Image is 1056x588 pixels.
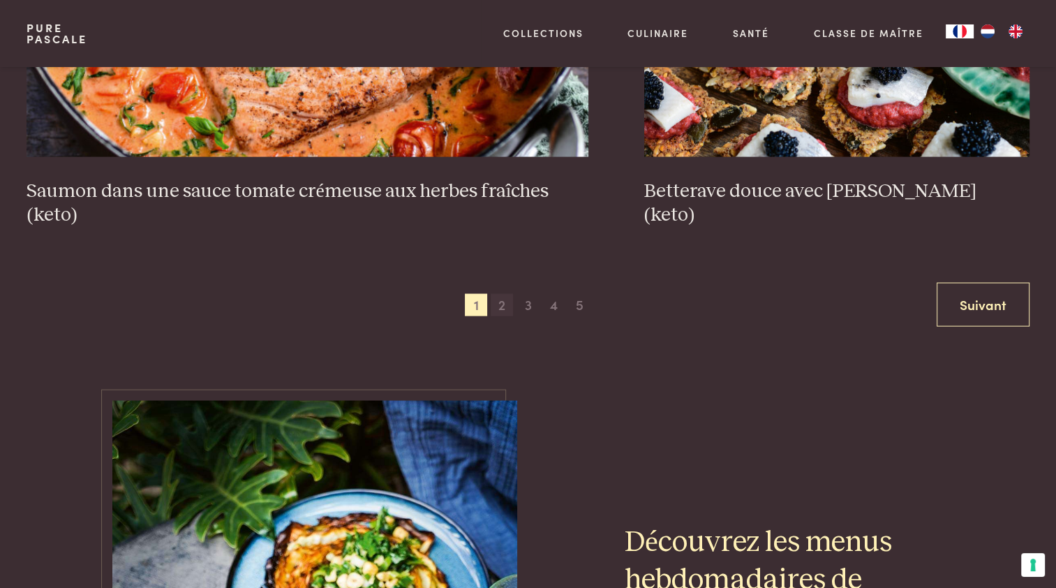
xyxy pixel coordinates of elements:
span: 2 [491,294,513,316]
span: 5 [569,294,591,316]
a: Collections [503,26,583,41]
a: Santé [733,26,769,41]
span: 3 [517,294,540,316]
button: Vos préférences en matière de consentement pour les technologies de suivi [1021,553,1045,577]
a: Classe de maître [814,26,923,41]
aside: Language selected: Français [946,24,1029,38]
span: 4 [543,294,565,316]
a: Suivant [937,283,1029,327]
a: FR [946,24,974,38]
h3: Saumon dans une sauce tomate crémeuse aux herbes fraîches (keto) [27,179,588,228]
span: 1 [465,294,487,316]
h3: Betterave douce avec [PERSON_NAME] (keto) [644,179,1029,228]
div: Language [946,24,974,38]
a: Culinaire [627,26,688,41]
a: PurePascale [27,22,87,45]
a: EN [1002,24,1029,38]
a: NL [974,24,1002,38]
ul: Language list [974,24,1029,38]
